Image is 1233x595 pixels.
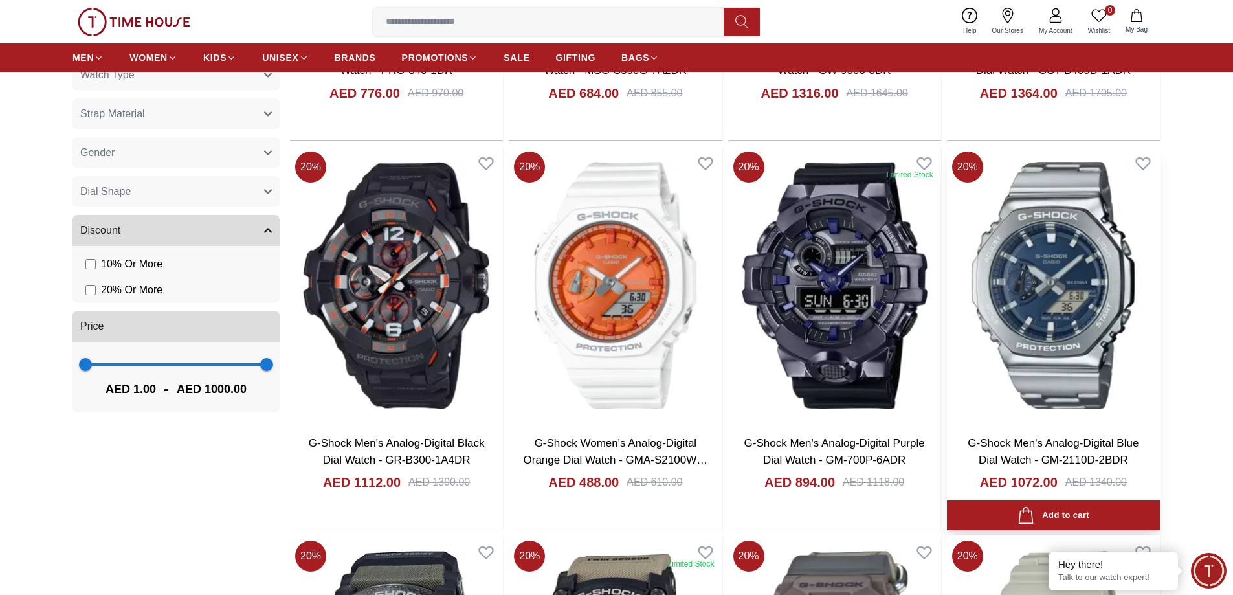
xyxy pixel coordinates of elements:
[329,84,400,102] h4: AED 776.00
[621,46,659,69] a: BAGS
[85,285,96,295] input: 20% Or More
[847,85,908,101] div: AED 1645.00
[129,46,177,69] a: WOMEN
[1065,475,1127,490] div: AED 1340.00
[335,46,376,69] a: BRANDS
[987,26,1028,36] span: Our Stores
[78,8,190,36] img: ...
[290,146,503,425] img: G-Shock Men's Analog-Digital Black Dial Watch - GR-B300-1A4DR
[1058,572,1168,583] p: Talk to our watch expert!
[548,473,619,491] h4: AED 488.00
[843,475,904,490] div: AED 1118.00
[101,282,162,298] span: 20 % Or More
[1120,25,1153,34] span: My Bag
[262,46,308,69] a: UNISEX
[1191,553,1227,589] div: Chat Widget
[1065,85,1127,101] div: AED 1705.00
[72,98,280,129] button: Strap Material
[733,541,764,572] span: 20 %
[295,541,326,572] span: 20 %
[80,223,120,238] span: Discount
[514,541,545,572] span: 20 %
[309,437,485,466] a: G-Shock Men's Analog-Digital Black Dial Watch - GR-B300-1A4DR
[1017,507,1089,524] div: Add to cart
[667,559,714,569] div: Limited Stock
[402,46,478,69] a: PROMOTIONS
[955,5,984,38] a: Help
[548,84,619,102] h4: AED 684.00
[504,51,529,64] span: SALE
[728,146,941,425] img: G-Shock Men's Analog-Digital Purple Dial Watch - GM-700P-6ADR
[1034,26,1078,36] span: My Account
[761,84,838,102] h4: AED 1316.00
[952,541,983,572] span: 20 %
[72,46,104,69] a: MEN
[203,46,236,69] a: KIDS
[984,5,1031,38] a: Our Stores
[101,256,162,272] span: 10 % Or More
[72,60,280,91] button: Watch Type
[129,51,168,64] span: WOMEN
[402,51,469,64] span: PROMOTIONS
[177,380,247,398] span: AED 1000.00
[958,26,982,36] span: Help
[85,259,96,269] input: 10% Or More
[335,51,376,64] span: BRANDS
[156,379,177,399] span: -
[203,51,227,64] span: KIDS
[555,51,595,64] span: GIFTING
[1118,6,1155,37] button: My Bag
[514,152,545,183] span: 20 %
[323,473,401,491] h4: AED 1112.00
[1083,26,1115,36] span: Wishlist
[733,152,764,183] span: 20 %
[72,137,280,168] button: Gender
[80,184,131,199] span: Dial Shape
[504,46,529,69] a: SALE
[295,152,326,183] span: 20 %
[80,319,104,334] span: Price
[72,311,280,342] button: Price
[764,473,835,491] h4: AED 894.00
[968,437,1139,466] a: G-Shock Men's Analog-Digital Blue Dial Watch - GM-2110D-2BDR
[980,84,1058,102] h4: AED 1364.00
[509,146,722,425] img: G-Shock Women's Analog-Digital Orange Dial Watch - GMA-S2100WS-7ADR
[887,170,933,180] div: Limited Stock
[80,106,145,122] span: Strap Material
[980,473,1058,491] h4: AED 1072.00
[1080,5,1118,38] a: 0Wishlist
[80,67,135,83] span: Watch Type
[627,475,682,490] div: AED 610.00
[262,51,298,64] span: UNISEX
[621,51,649,64] span: BAGS
[408,475,470,490] div: AED 1390.00
[947,500,1160,531] button: Add to cart
[627,85,682,101] div: AED 855.00
[952,152,983,183] span: 20 %
[106,380,156,398] span: AED 1.00
[524,437,708,482] a: G-Shock Women's Analog-Digital Orange Dial Watch - GMA-S2100WS-7ADR
[555,46,595,69] a: GIFTING
[1105,5,1115,16] span: 0
[72,215,280,246] button: Discount
[408,85,463,101] div: AED 970.00
[1058,558,1168,571] div: Hey there!
[72,176,280,207] button: Dial Shape
[744,437,925,466] a: G-Shock Men's Analog-Digital Purple Dial Watch - GM-700P-6ADR
[72,51,94,64] span: MEN
[947,146,1160,425] img: G-Shock Men's Analog-Digital Blue Dial Watch - GM-2110D-2BDR
[80,145,115,161] span: Gender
